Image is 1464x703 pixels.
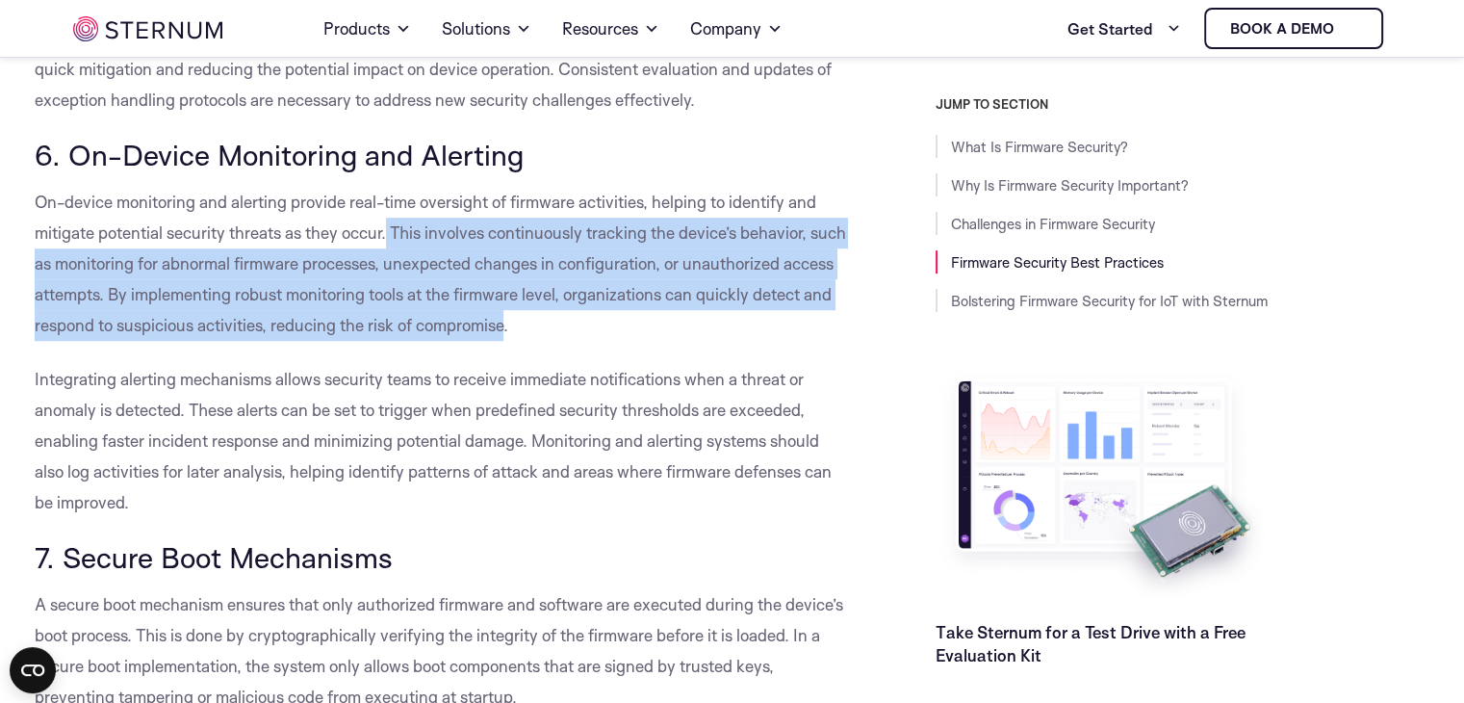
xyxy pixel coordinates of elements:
span: 6. On-Device Monitoring and Alerting [35,137,524,172]
img: Take Sternum for a Test Drive with a Free Evaluation Kit [936,366,1272,606]
a: Solutions [442,2,531,56]
span: 7. Secure Boot Mechanisms [35,539,393,575]
a: Company [690,2,783,56]
img: sternum iot [73,16,222,41]
a: Products [323,2,411,56]
a: Challenges in Firmware Security [951,215,1155,233]
button: Open CMP widget [10,647,56,693]
img: sternum iot [1342,21,1357,37]
span: Integrating alerting mechanisms allows security teams to receive immediate notifications when a t... [35,369,832,512]
a: Resources [562,2,659,56]
span: Automating exception capture and reporting processes can streamline responses to emerging threats... [35,28,846,110]
a: Book a demo [1204,8,1383,49]
a: Why Is Firmware Security Important? [951,176,1189,195]
a: Bolstering Firmware Security for IoT with Sternum [951,292,1268,310]
a: What Is Firmware Security? [951,138,1128,156]
h3: JUMP TO SECTION [936,96,1430,112]
span: On-device monitoring and alerting provide real-time oversight of firmware activities, helping to ... [35,192,846,335]
a: Get Started [1067,10,1181,48]
a: Firmware Security Best Practices [951,253,1164,272]
a: Take Sternum for a Test Drive with a Free Evaluation Kit [936,622,1246,665]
